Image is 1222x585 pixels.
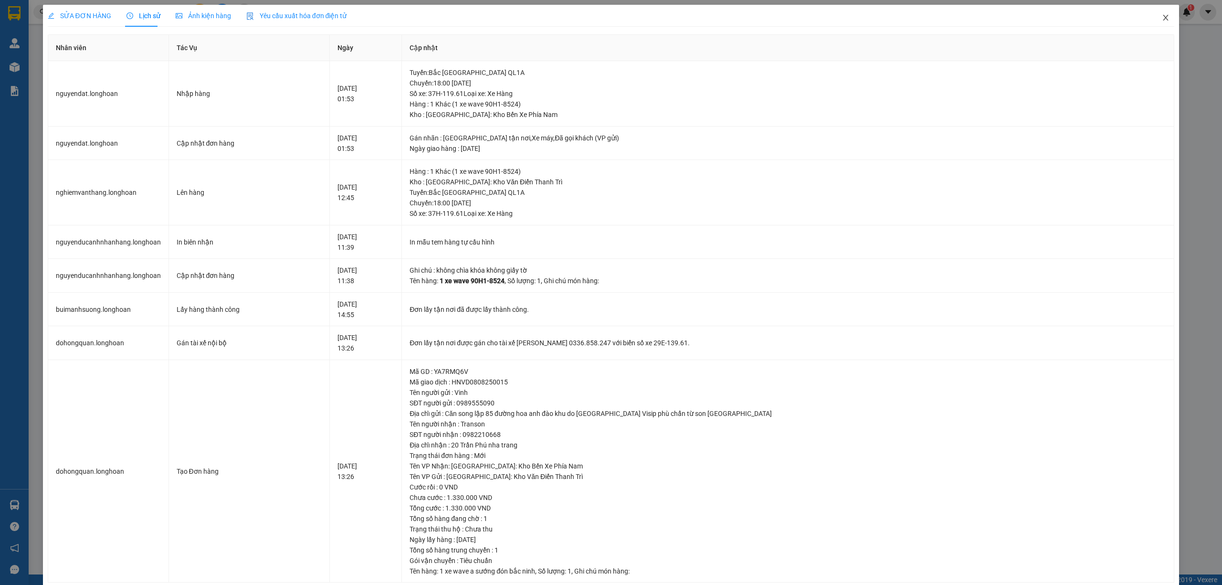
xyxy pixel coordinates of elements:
div: Tuyến : Bắc [GEOGRAPHIC_DATA] QL1A Chuyến: 18:00 [DATE] Số xe: 37H-119.61 Loại xe: Xe Hàng [410,67,1166,99]
div: Đơn lấy tận nơi đã được lấy thành công. [410,304,1166,315]
div: Tổng số hàng đang chờ : 1 [410,513,1166,524]
div: Tên VP Gửi : [GEOGRAPHIC_DATA]: Kho Văn Điển Thanh Trì [410,471,1166,482]
td: nghiemvanthang.longhoan [48,160,169,225]
div: Địa chỉ gửi : Căn song lập 85 đường hoa anh đào khu do [GEOGRAPHIC_DATA] Visip phù chẩn từ son [G... [410,408,1166,419]
div: Địa chỉ nhận : 20 Trần Phú nha trang [410,440,1166,450]
div: SĐT người gửi : 0989555090 [410,398,1166,408]
span: close [1162,14,1169,21]
span: Lịch sử [126,12,160,20]
div: Kho : [GEOGRAPHIC_DATA]: Kho Bến Xe Phía Nam [410,109,1166,120]
div: SĐT người nhận : 0982210668 [410,429,1166,440]
div: Lên hàng [177,187,322,198]
button: Close [1152,5,1179,32]
div: Tên hàng: , Số lượng: , Ghi chú món hàng: [410,276,1166,286]
div: Ghi chú : không chìa khóa không giấy tờ [410,265,1166,276]
span: 1 [568,567,571,575]
div: Mã GD : YA7RMQ6V [410,366,1166,377]
td: nguyendat.longhoan [48,61,169,127]
span: SỬA ĐƠN HÀNG [48,12,111,20]
div: Nhập hàng [177,88,322,99]
div: Tên người gửi : Vinh [410,387,1166,398]
span: Ảnh kiện hàng [176,12,231,20]
div: Tổng số hàng trung chuyển : 1 [410,545,1166,555]
span: clock-circle [126,12,133,19]
div: Gói vận chuyển : Tiêu chuẩn [410,555,1166,566]
div: Tên người nhận : Transon [410,419,1166,429]
div: [DATE] 12:45 [337,182,394,203]
div: Gán tài xế nội bộ [177,338,322,348]
div: Tên hàng: , Số lượng: , Ghi chú món hàng: [410,566,1166,576]
span: 1 [537,277,541,285]
div: Đơn lấy tận nơi được gán cho tài xế [PERSON_NAME] 0336.858.247 với biển số xe 29E-139.61. [410,338,1166,348]
div: Trạng thái thu hộ : Chưa thu [410,524,1166,534]
div: [DATE] 13:26 [337,461,394,482]
div: Gán nhãn : [GEOGRAPHIC_DATA] tận nơi,Xe máy,Đã gọi khách (VP gửi) [410,133,1166,143]
div: Cập nhật đơn hàng [177,138,322,149]
div: Ngày lấy hàng : [DATE] [410,534,1166,545]
div: Tạo Đơn hàng [177,466,322,477]
div: Mã giao dịch : HNVD0808250015 [410,377,1166,387]
td: nguyenducanhnhanhang.longhoan [48,225,169,259]
td: dohongquan.longhoan [48,326,169,360]
td: nguyendat.longhoan [48,127,169,160]
div: Trạng thái đơn hàng : Mới [410,450,1166,461]
div: Cước rồi : 0 VND [410,482,1166,492]
span: edit [48,12,54,19]
th: Cập nhật [402,35,1174,61]
div: Ngày giao hàng : [DATE] [410,143,1166,154]
div: Hàng : 1 Khác (1 xe wave 90H1-8524) [410,99,1166,109]
div: Tuyến : Bắc [GEOGRAPHIC_DATA] QL1A Chuyến: 18:00 [DATE] Số xe: 37H-119.61 Loại xe: Xe Hàng [410,187,1166,219]
div: Hàng : 1 Khác (1 xe wave 90H1-8524) [410,166,1166,177]
div: Kho : [GEOGRAPHIC_DATA]: Kho Văn Điển Thanh Trì [410,177,1166,187]
div: Lấy hàng thành công [177,304,322,315]
th: Nhân viên [48,35,169,61]
div: [DATE] 14:55 [337,299,394,320]
th: Tác Vụ [169,35,330,61]
div: In biên nhận [177,237,322,247]
div: In mẫu tem hàng tự cấu hình [410,237,1166,247]
div: [DATE] 11:38 [337,265,394,286]
span: picture [176,12,182,19]
div: Chưa cước : 1.330.000 VND [410,492,1166,503]
div: [DATE] 01:53 [337,83,394,104]
div: Tổng cước : 1.330.000 VND [410,503,1166,513]
div: Tên VP Nhận: [GEOGRAPHIC_DATA]: Kho Bến Xe Phía Nam [410,461,1166,471]
th: Ngày [330,35,402,61]
span: 1 xe wave a sướng đón bắc ninh [440,567,535,575]
div: [DATE] 11:39 [337,232,394,253]
div: [DATE] 01:53 [337,133,394,154]
span: Yêu cầu xuất hóa đơn điện tử [246,12,347,20]
img: icon [246,12,254,20]
div: Cập nhật đơn hàng [177,270,322,281]
div: [DATE] 13:26 [337,332,394,353]
td: buimanhsuong.longhoan [48,293,169,327]
td: dohongquan.longhoan [48,360,169,583]
td: nguyenducanhnhanhang.longhoan [48,259,169,293]
span: 1 xe wave 90H1-8524 [440,277,505,285]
